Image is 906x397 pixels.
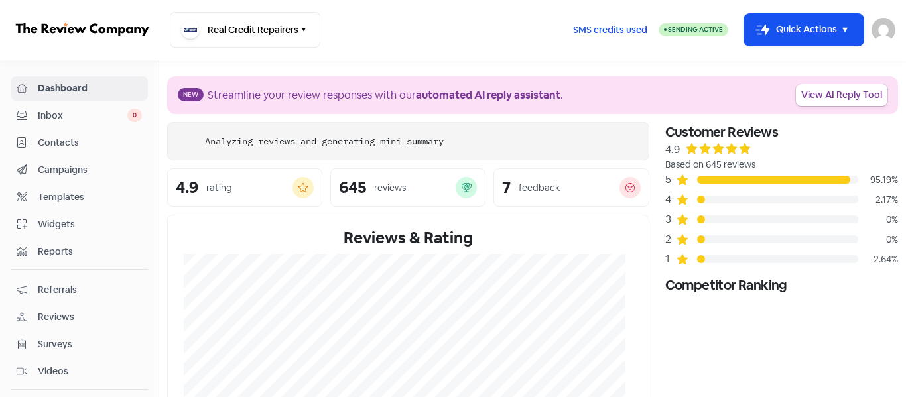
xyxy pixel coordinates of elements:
[11,212,148,237] a: Widgets
[38,337,142,351] span: Surveys
[176,180,198,196] div: 4.9
[416,88,560,102] b: automated AI reply assistant
[11,185,148,209] a: Templates
[38,217,142,231] span: Widgets
[38,163,142,177] span: Campaigns
[493,168,649,207] a: 7feedback
[38,109,127,123] span: Inbox
[11,278,148,302] a: Referrals
[665,211,676,227] div: 3
[38,310,142,324] span: Reviews
[858,193,898,207] div: 2.17%
[38,365,142,378] span: Videos
[38,283,142,297] span: Referrals
[858,213,898,227] div: 0%
[519,181,560,195] div: feedback
[127,109,142,122] span: 0
[562,22,659,36] a: SMS credits used
[206,181,232,195] div: rating
[668,25,723,34] span: Sending Active
[665,192,676,207] div: 4
[11,76,148,101] a: Dashboard
[38,190,142,204] span: Templates
[205,135,444,148] div: Analyzing reviews and generating mini summary
[178,88,204,101] span: New
[665,158,898,172] div: Based on 645 reviews
[11,239,148,264] a: Reports
[11,131,148,155] a: Contacts
[858,173,898,187] div: 95.19%
[167,168,322,207] a: 4.9rating
[38,136,142,150] span: Contacts
[858,233,898,247] div: 0%
[665,231,676,247] div: 2
[339,180,366,196] div: 645
[330,168,485,207] a: 645reviews
[38,245,142,258] span: Reports
[11,305,148,329] a: Reviews
[374,181,406,195] div: reviews
[11,103,148,128] a: Inbox 0
[665,172,676,188] div: 5
[11,158,148,182] a: Campaigns
[208,87,563,103] div: Streamline your review responses with our .
[858,253,898,266] div: 2.64%
[170,12,320,48] button: Real Credit Repairers
[665,275,898,295] div: Competitor Ranking
[38,82,142,95] span: Dashboard
[665,142,680,158] div: 4.9
[502,180,511,196] div: 7
[659,22,728,38] a: Sending Active
[184,226,633,250] div: Reviews & Rating
[665,122,898,142] div: Customer Reviews
[796,84,887,106] a: View AI Reply Tool
[573,23,647,37] span: SMS credits used
[665,251,676,267] div: 1
[11,359,148,384] a: Videos
[872,18,895,42] img: User
[744,14,864,46] button: Quick Actions
[11,332,148,357] a: Surveys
